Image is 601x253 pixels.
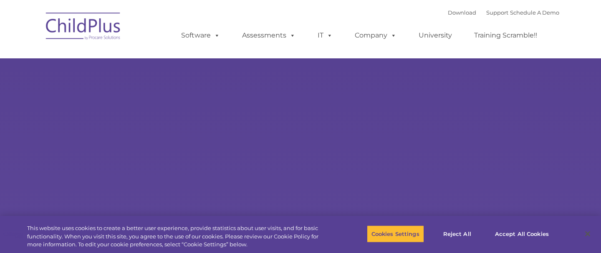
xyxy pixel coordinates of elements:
[490,225,553,243] button: Accept All Cookies
[410,27,460,44] a: University
[234,27,304,44] a: Assessments
[431,225,483,243] button: Reject All
[578,225,597,243] button: Close
[42,7,125,48] img: ChildPlus by Procare Solutions
[173,27,228,44] a: Software
[367,225,424,243] button: Cookies Settings
[448,9,476,16] a: Download
[346,27,405,44] a: Company
[309,27,341,44] a: IT
[448,9,559,16] font: |
[486,9,508,16] a: Support
[466,27,545,44] a: Training Scramble!!
[510,9,559,16] a: Schedule A Demo
[27,224,331,249] div: This website uses cookies to create a better user experience, provide statistics about user visit...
